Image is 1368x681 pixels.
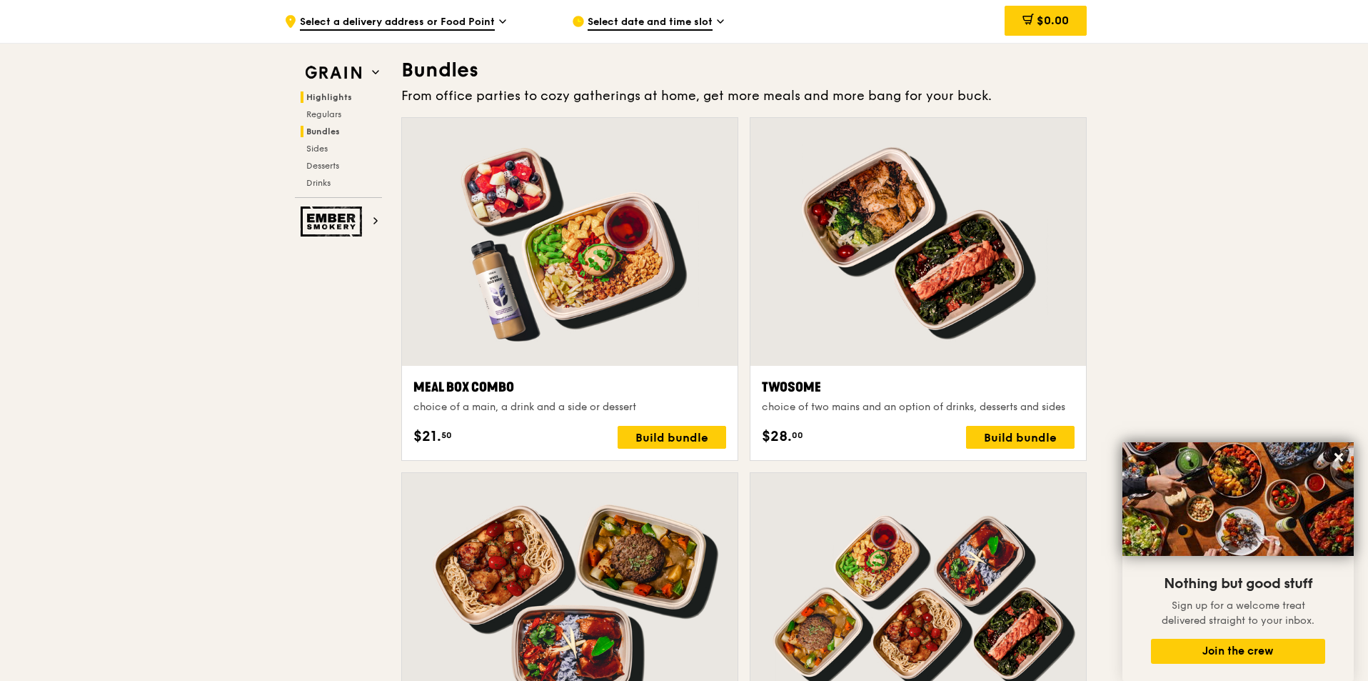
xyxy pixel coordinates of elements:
[1164,575,1312,592] span: Nothing but good stuff
[401,86,1087,106] div: From office parties to cozy gatherings at home, get more meals and more bang for your buck.
[966,426,1075,449] div: Build bundle
[762,426,792,447] span: $28.
[306,161,339,171] span: Desserts
[306,144,328,154] span: Sides
[401,57,1087,83] h3: Bundles
[300,15,495,31] span: Select a delivery address or Food Point
[1122,442,1354,556] img: DSC07876-Edit02-Large.jpeg
[762,400,1075,414] div: choice of two mains and an option of drinks, desserts and sides
[618,426,726,449] div: Build bundle
[588,15,713,31] span: Select date and time slot
[413,426,441,447] span: $21.
[1162,600,1314,627] span: Sign up for a welcome treat delivered straight to your inbox.
[306,92,352,102] span: Highlights
[301,60,366,86] img: Grain web logo
[762,377,1075,397] div: Twosome
[413,400,726,414] div: choice of a main, a drink and a side or dessert
[1327,446,1350,469] button: Close
[792,429,803,441] span: 00
[306,126,340,136] span: Bundles
[1037,14,1069,27] span: $0.00
[301,207,366,237] img: Ember Smokery web logo
[306,109,341,119] span: Regulars
[441,429,452,441] span: 50
[413,377,726,397] div: Meal Box Combo
[1151,639,1325,664] button: Join the crew
[306,178,331,188] span: Drinks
